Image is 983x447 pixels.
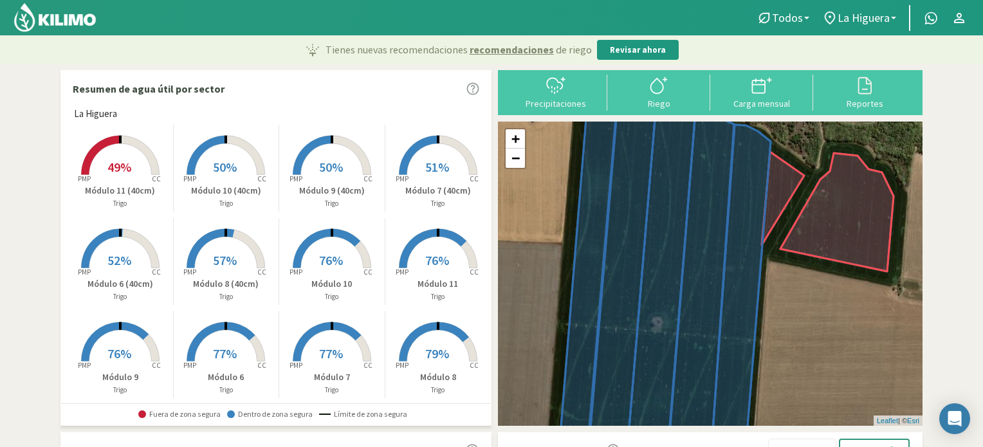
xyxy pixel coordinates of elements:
tspan: CC [470,174,479,183]
tspan: PMP [396,361,409,370]
p: Módulo 8 (40cm) [174,277,279,291]
div: Carga mensual [714,99,809,108]
p: Trigo [174,385,279,396]
span: Dentro de zona segura [227,410,313,419]
p: Trigo [174,198,279,209]
div: Reportes [817,99,912,108]
span: 49% [107,159,131,175]
a: Leaflet [877,417,898,424]
p: Revisar ahora [610,44,666,57]
tspan: PMP [289,174,302,183]
p: Módulo 7 [279,370,385,384]
span: 57% [213,252,237,268]
p: Tienes nuevas recomendaciones [326,42,592,57]
tspan: PMP [78,361,91,370]
span: 76% [425,252,449,268]
span: 77% [319,345,343,361]
tspan: CC [258,361,267,370]
tspan: PMP [396,268,409,277]
button: Reportes [813,75,916,109]
span: Todos [772,11,803,24]
span: 76% [319,252,343,268]
span: 50% [213,159,237,175]
span: 79% [425,345,449,361]
p: Módulo 8 [385,370,492,384]
tspan: CC [258,174,267,183]
tspan: PMP [183,174,196,183]
span: 76% [107,345,131,361]
span: 51% [425,159,449,175]
p: Módulo 7 (40cm) [385,184,492,197]
button: Revisar ahora [597,40,679,60]
p: Trigo [279,385,385,396]
span: La Higuera [74,107,117,122]
p: Módulo 11 [385,277,492,291]
tspan: CC [258,268,267,277]
div: Precipitaciones [508,99,603,108]
p: Resumen de agua útil por sector [73,81,225,96]
p: Módulo 9 [68,370,173,384]
tspan: CC [363,268,372,277]
p: Trigo [385,198,492,209]
span: Fuera de zona segura [138,410,221,419]
p: Trigo [174,291,279,302]
span: de riego [556,42,592,57]
p: Módulo 11 (40cm) [68,184,173,197]
tspan: PMP [183,361,196,370]
a: Esri [907,417,919,424]
tspan: CC [363,174,372,183]
tspan: PMP [78,268,91,277]
button: Carga mensual [710,75,813,109]
button: Precipitaciones [504,75,607,109]
p: Módulo 6 (40cm) [68,277,173,291]
p: Módulo 10 [279,277,385,291]
tspan: CC [152,361,161,370]
tspan: PMP [78,174,91,183]
p: Trigo [385,385,492,396]
a: Zoom out [506,149,525,168]
tspan: PMP [183,268,196,277]
span: La Higuera [838,11,890,24]
tspan: PMP [289,268,302,277]
tspan: CC [470,361,479,370]
tspan: PMP [396,174,409,183]
img: Kilimo [13,2,97,33]
tspan: CC [152,268,161,277]
div: Open Intercom Messenger [939,403,970,434]
p: Módulo 6 [174,370,279,384]
div: Riego [611,99,706,108]
p: Trigo [68,198,173,209]
tspan: CC [152,174,161,183]
tspan: CC [470,268,479,277]
tspan: PMP [289,361,302,370]
span: 50% [319,159,343,175]
span: 77% [213,345,237,361]
p: Trigo [68,291,173,302]
button: Riego [607,75,710,109]
a: Zoom in [506,129,525,149]
span: Límite de zona segura [319,410,407,419]
span: 52% [107,252,131,268]
p: Módulo 9 (40cm) [279,184,385,197]
tspan: CC [363,361,372,370]
div: | © [874,415,923,426]
p: Trigo [279,291,385,302]
p: Trigo [68,385,173,396]
p: Módulo 10 (40cm) [174,184,279,197]
span: recomendaciones [470,42,554,57]
p: Trigo [279,198,385,209]
p: Trigo [385,291,492,302]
